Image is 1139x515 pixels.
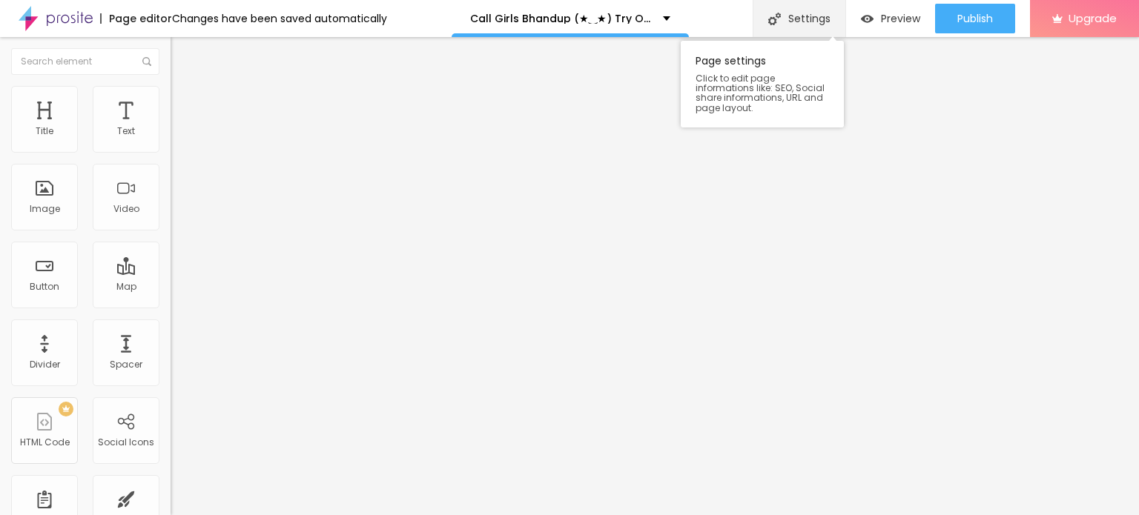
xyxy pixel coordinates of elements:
span: Publish [957,13,993,24]
button: Publish [935,4,1015,33]
div: Text [117,126,135,136]
div: Map [116,282,136,292]
img: view-1.svg [861,13,874,25]
span: Click to edit page informations like: SEO, Social share informations, URL and page layout. [696,73,829,113]
iframe: Editor [171,37,1139,515]
div: Image [30,204,60,214]
p: Call Girls Bhandup (★‿★) Try One Of The our Best Russian Mumbai Escorts [470,13,652,24]
div: Spacer [110,359,142,370]
img: Icone [768,13,781,25]
div: Social Icons [98,437,154,448]
span: Upgrade [1069,12,1117,24]
div: HTML Code [20,437,70,448]
div: Divider [30,359,60,370]
div: Button [30,282,59,292]
img: Icone [142,57,151,66]
div: Title [36,126,53,136]
div: Changes have been saved automatically [172,13,387,24]
span: Preview [881,13,920,24]
div: Page editor [100,13,172,24]
div: Page settings [681,41,844,127]
input: Search element [11,48,159,75]
div: Video [113,204,139,214]
button: Preview [846,4,935,33]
